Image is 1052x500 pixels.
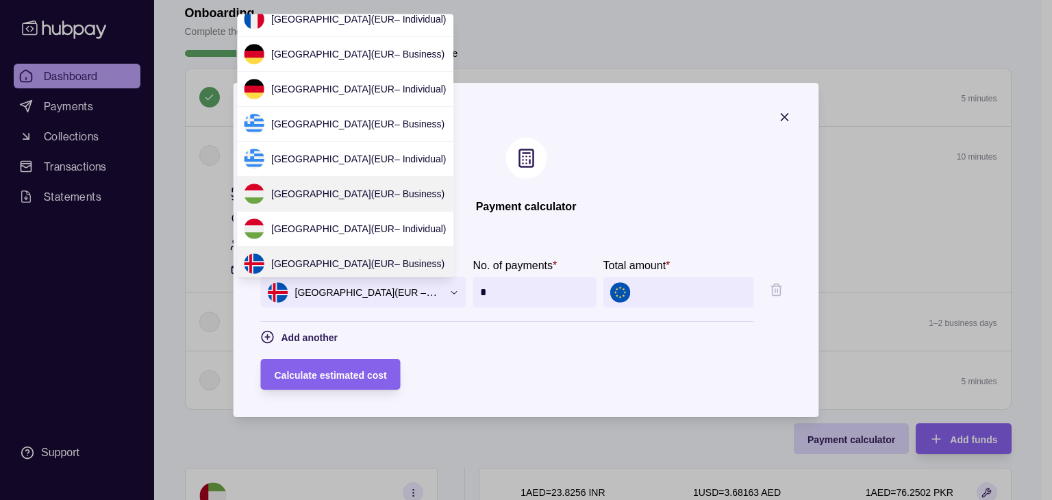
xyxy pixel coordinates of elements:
[271,49,444,60] span: [GEOGRAPHIC_DATA] ( EUR – Business )
[271,14,446,25] span: [GEOGRAPHIC_DATA] ( EUR – Individual )
[271,258,444,269] span: [GEOGRAPHIC_DATA] ( EUR – Business )
[271,153,446,164] span: [GEOGRAPHIC_DATA] ( EUR – Individual )
[244,44,264,64] img: de
[271,118,444,129] span: [GEOGRAPHIC_DATA] ( EUR – Business )
[244,79,264,99] img: de
[244,184,264,204] img: hu
[244,149,264,169] img: gr
[244,218,264,239] img: hu
[271,84,446,95] span: [GEOGRAPHIC_DATA] ( EUR – Individual )
[271,223,446,234] span: [GEOGRAPHIC_DATA] ( EUR – Individual )
[244,253,264,274] img: is
[271,188,444,199] span: [GEOGRAPHIC_DATA] ( EUR – Business )
[244,9,264,29] img: fr
[244,114,264,134] img: gr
